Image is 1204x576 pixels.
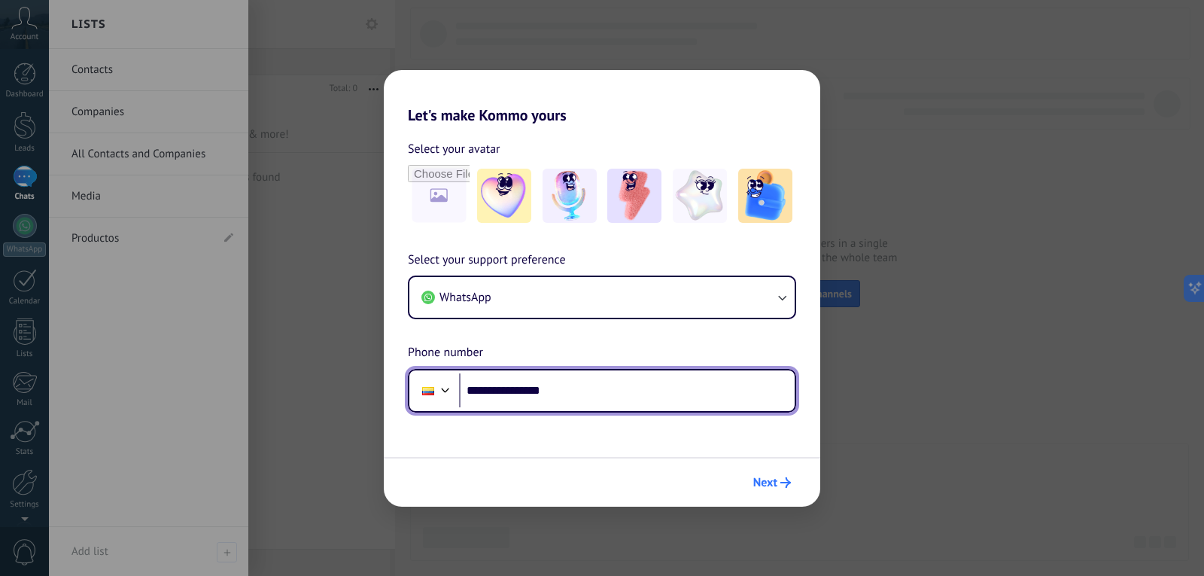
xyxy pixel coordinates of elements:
[607,169,661,223] img: -3.jpeg
[408,251,566,270] span: Select your support preference
[543,169,597,223] img: -2.jpeg
[409,277,795,318] button: WhatsApp
[746,470,798,495] button: Next
[384,70,820,124] h2: Let's make Kommo yours
[408,139,500,159] span: Select your avatar
[414,375,442,407] div: Ecuador: + 593
[477,169,531,223] img: -1.jpeg
[738,169,792,223] img: -5.jpeg
[753,477,777,488] span: Next
[439,290,491,305] span: WhatsApp
[408,343,483,363] span: Phone number
[673,169,727,223] img: -4.jpeg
